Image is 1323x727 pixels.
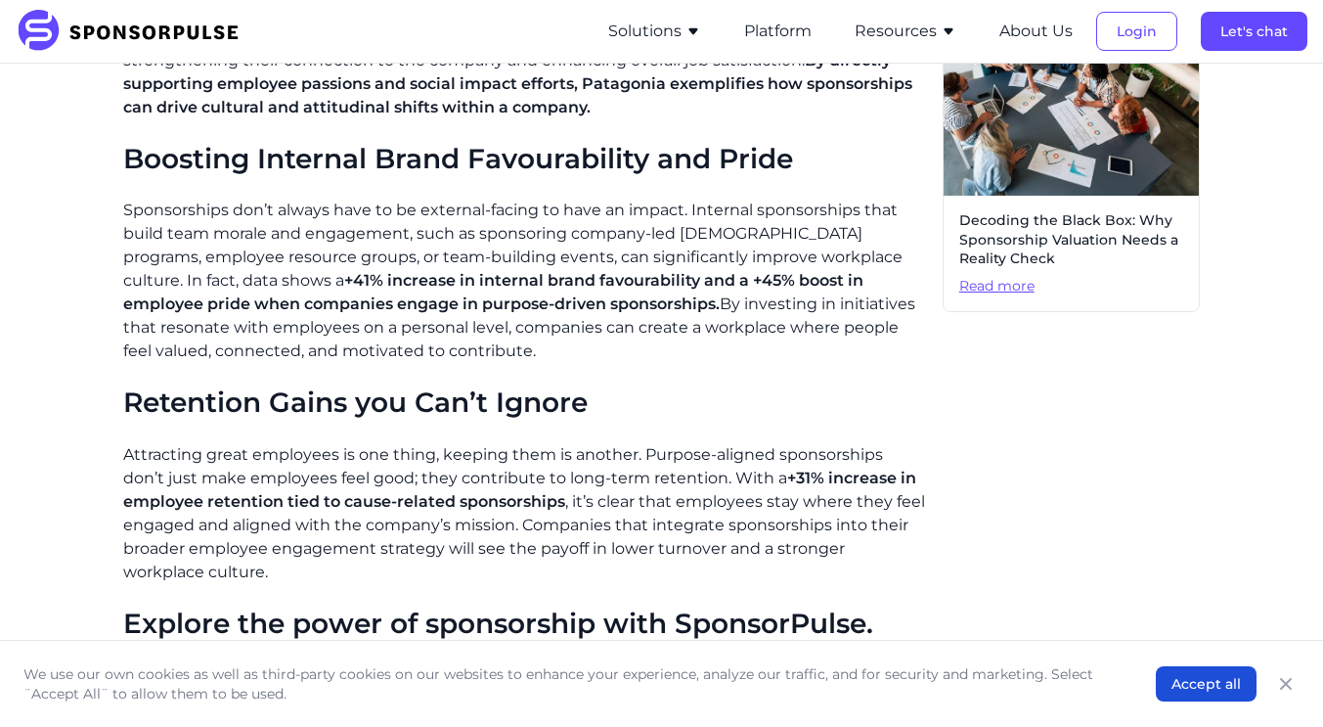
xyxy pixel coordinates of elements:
[123,608,927,641] h2: Explore the power of sponsorship with SponsorPulse.
[999,20,1073,43] button: About Us
[855,20,956,43] button: Resources
[123,469,916,511] span: +31% increase in employee retention tied to cause-related sponsorships
[1096,12,1177,51] button: Login
[23,664,1117,704] p: We use our own cookies as well as third-party cookies on our websites to enhance your experience,...
[959,277,1183,296] span: Read more
[943,7,1200,312] a: Decoding the Black Box: Why Sponsorship Valuation Needs a Reality CheckRead more
[16,10,253,53] img: SponsorPulse
[123,51,912,116] span: By directly supporting employee passions and social impact efforts, Patagonia exemplifies how spo...
[999,23,1073,40] a: About Us
[959,211,1183,269] span: Decoding the Black Box: Why Sponsorship Valuation Needs a Reality Check
[944,8,1199,196] img: Getty images courtesy of Unsplash
[123,271,863,313] span: +41% increase in internal brand favourability and a +45% boost in employee pride when companies e...
[608,20,701,43] button: Solutions
[1201,12,1307,51] button: Let's chat
[744,20,812,43] button: Platform
[744,23,812,40] a: Platform
[1096,23,1177,40] a: Login
[123,199,927,363] p: Sponsorships don’t always have to be external-facing to have an impact. Internal sponsorships tha...
[123,443,927,584] p: Attracting great employees is one thing, keeping them is another. Purpose-aligned sponsorships do...
[1225,633,1323,727] div: Widget de chat
[1201,23,1307,40] a: Let's chat
[123,143,927,176] h2: Boosting Internal Brand Favourability and Pride
[123,386,927,420] h2: Retention Gains you Can’t Ignore
[1156,666,1257,702] button: Accept all
[1225,633,1323,727] iframe: Chat Widget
